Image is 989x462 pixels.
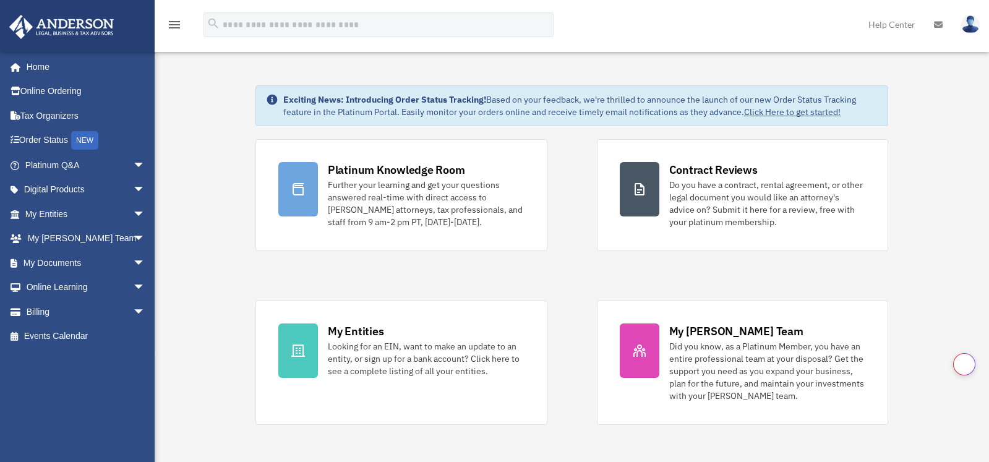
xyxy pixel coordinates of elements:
span: arrow_drop_down [133,275,158,301]
a: My [PERSON_NAME] Teamarrow_drop_down [9,226,164,251]
span: arrow_drop_down [133,202,158,227]
img: User Pic [961,15,980,33]
a: Platinum Q&Aarrow_drop_down [9,153,164,178]
a: menu [167,22,182,32]
a: Billingarrow_drop_down [9,299,164,324]
a: Click Here to get started! [744,106,841,118]
a: Contract Reviews Do you have a contract, rental agreement, or other legal document you would like... [597,139,889,251]
div: Looking for an EIN, want to make an update to an entity, or sign up for a bank account? Click her... [328,340,524,377]
a: Tax Organizers [9,103,164,128]
div: Do you have a contract, rental agreement, or other legal document you would like an attorney's ad... [669,179,866,228]
a: Order StatusNEW [9,128,164,153]
a: My [PERSON_NAME] Team Did you know, as a Platinum Member, you have an entire professional team at... [597,301,889,425]
a: Digital Productsarrow_drop_down [9,178,164,202]
span: arrow_drop_down [133,178,158,203]
div: Contract Reviews [669,162,758,178]
a: Online Learningarrow_drop_down [9,275,164,300]
span: arrow_drop_down [133,226,158,252]
a: My Entities Looking for an EIN, want to make an update to an entity, or sign up for a bank accoun... [255,301,547,425]
div: NEW [71,131,98,150]
div: Based on your feedback, we're thrilled to announce the launch of our new Order Status Tracking fe... [283,93,878,118]
a: Events Calendar [9,324,164,349]
i: search [207,17,220,30]
div: Further your learning and get your questions answered real-time with direct access to [PERSON_NAM... [328,179,524,228]
span: arrow_drop_down [133,153,158,178]
a: Platinum Knowledge Room Further your learning and get your questions answered real-time with dire... [255,139,547,251]
div: Did you know, as a Platinum Member, you have an entire professional team at your disposal? Get th... [669,340,866,402]
div: Platinum Knowledge Room [328,162,465,178]
div: My Entities [328,323,383,339]
strong: Exciting News: Introducing Order Status Tracking! [283,94,486,105]
a: My Documentsarrow_drop_down [9,250,164,275]
img: Anderson Advisors Platinum Portal [6,15,118,39]
a: My Entitiesarrow_drop_down [9,202,164,226]
i: menu [167,17,182,32]
span: arrow_drop_down [133,299,158,325]
a: Home [9,54,158,79]
a: Online Ordering [9,79,164,104]
div: My [PERSON_NAME] Team [669,323,803,339]
span: arrow_drop_down [133,250,158,276]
